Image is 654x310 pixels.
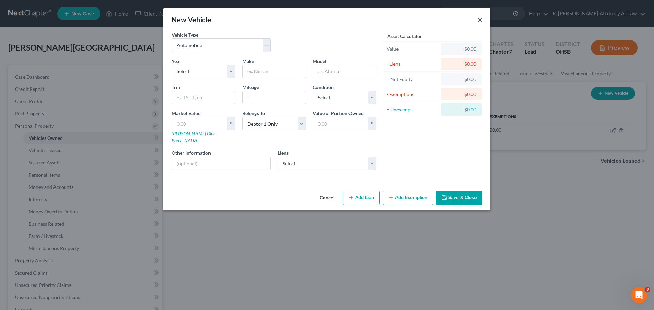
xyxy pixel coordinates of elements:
iframe: Intercom live chat [631,287,647,303]
input: 0.00 [313,117,368,130]
label: Vehicle Type [172,31,198,38]
label: Model [313,58,326,65]
div: $ [227,117,235,130]
div: - Exemptions [387,91,438,98]
div: Value [387,46,438,52]
input: ex. Nissan [243,65,306,78]
span: Make [242,58,254,64]
label: Market Value [172,110,200,117]
input: ex. Altima [313,65,376,78]
label: Asset Calculator [387,33,422,40]
div: = Unexempt [387,106,438,113]
button: Add Lien [343,191,380,205]
label: Trim [172,84,182,91]
input: (optional) [172,157,270,170]
label: Mileage [242,84,259,91]
input: ex. LS, LT, etc [172,91,235,104]
div: $0.00 [447,91,476,98]
div: $0.00 [447,61,476,67]
label: Condition [313,84,334,91]
input: 0.00 [172,117,227,130]
div: $0.00 [447,46,476,52]
div: $0.00 [447,76,476,83]
div: $ [368,117,376,130]
div: - Liens [387,61,438,67]
button: Save & Close [436,191,482,205]
div: $0.00 [447,106,476,113]
span: Belongs To [242,110,265,116]
button: × [478,16,482,24]
label: Other Information [172,149,211,157]
a: NADA [184,137,197,143]
label: Year [172,58,181,65]
a: [PERSON_NAME] Blue Book [172,131,215,143]
div: New Vehicle [172,15,211,25]
button: Add Exemption [383,191,433,205]
label: Liens [278,149,289,157]
button: Cancel [314,191,340,205]
input: -- [243,91,306,104]
div: = Net Equity [387,76,438,83]
span: 3 [645,287,650,292]
label: Value of Portion Owned [313,110,364,117]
